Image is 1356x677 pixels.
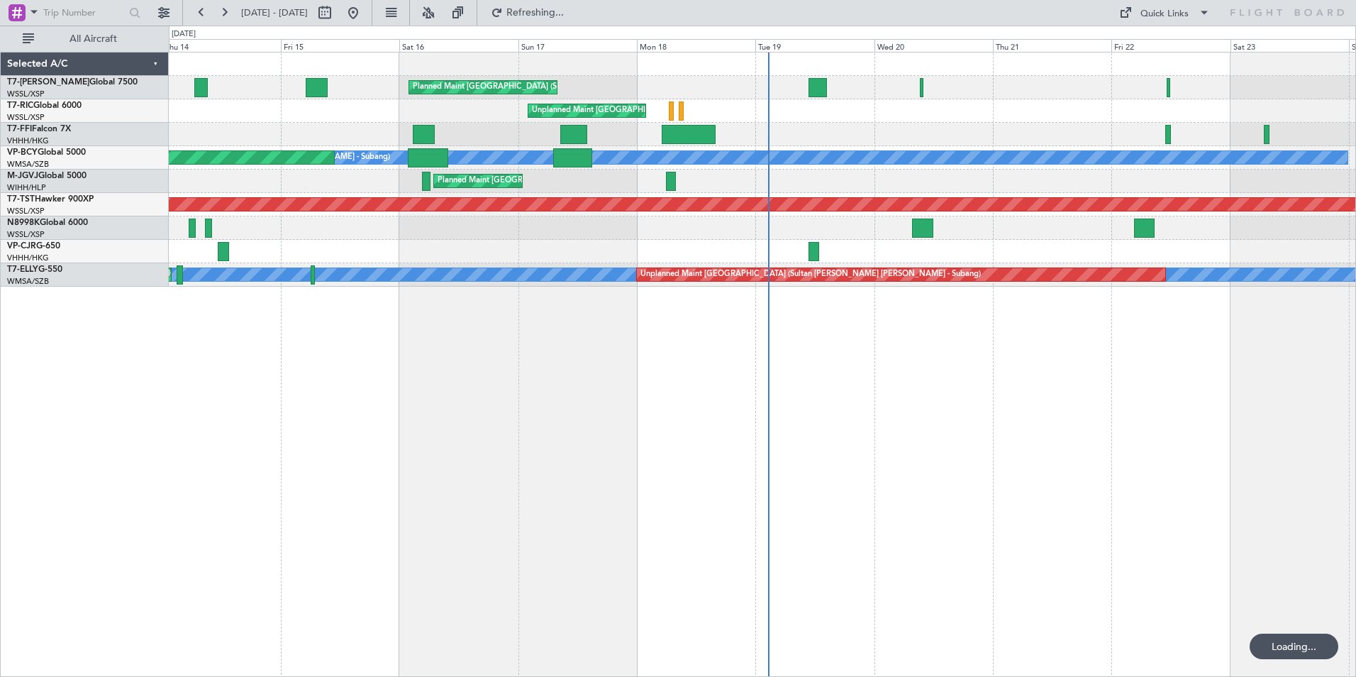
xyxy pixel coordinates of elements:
[7,101,33,110] span: T7-RIC
[43,2,125,23] input: Trip Number
[7,195,94,204] a: T7-TSTHawker 900XP
[7,101,82,110] a: T7-RICGlobal 6000
[7,276,49,287] a: WMSA/SZB
[399,39,518,52] div: Sat 16
[1250,634,1338,659] div: Loading...
[281,39,399,52] div: Fri 15
[7,159,49,170] a: WMSA/SZB
[16,28,154,50] button: All Aircraft
[7,78,89,87] span: T7-[PERSON_NAME]
[506,8,565,18] span: Refreshing...
[7,125,71,133] a: T7-FFIFalcon 7X
[241,6,308,19] span: [DATE] - [DATE]
[7,89,45,99] a: WSSL/XSP
[7,172,38,180] span: M-JGVJ
[874,39,993,52] div: Wed 20
[7,219,40,227] span: N8998K
[7,265,38,274] span: T7-ELLY
[1112,1,1217,24] button: Quick Links
[7,112,45,123] a: WSSL/XSP
[993,39,1111,52] div: Thu 21
[637,39,755,52] div: Mon 18
[1230,39,1349,52] div: Sat 23
[172,28,196,40] div: [DATE]
[1140,7,1189,21] div: Quick Links
[7,265,62,274] a: T7-ELLYG-550
[7,125,32,133] span: T7-FFI
[438,170,604,192] div: Planned Maint [GEOGRAPHIC_DATA] (Seletar)
[7,148,38,157] span: VP-BCY
[413,77,579,98] div: Planned Maint [GEOGRAPHIC_DATA] (Seletar)
[7,242,36,251] span: VP-CJR
[7,136,49,146] a: VHHH/HKG
[484,1,569,24] button: Refreshing...
[7,78,138,87] a: T7-[PERSON_NAME]Global 7500
[162,39,281,52] div: Thu 14
[1111,39,1230,52] div: Fri 22
[7,148,86,157] a: VP-BCYGlobal 5000
[7,242,60,251] a: VP-CJRG-650
[532,100,708,121] div: Unplanned Maint [GEOGRAPHIC_DATA] (Seletar)
[37,34,150,44] span: All Aircraft
[7,182,46,193] a: WIHH/HLP
[7,195,35,204] span: T7-TST
[7,229,45,240] a: WSSL/XSP
[640,264,981,285] div: Unplanned Maint [GEOGRAPHIC_DATA] (Sultan [PERSON_NAME] [PERSON_NAME] - Subang)
[7,206,45,216] a: WSSL/XSP
[7,219,88,227] a: N8998KGlobal 6000
[755,39,874,52] div: Tue 19
[7,172,87,180] a: M-JGVJGlobal 5000
[518,39,637,52] div: Sun 17
[7,253,49,263] a: VHHH/HKG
